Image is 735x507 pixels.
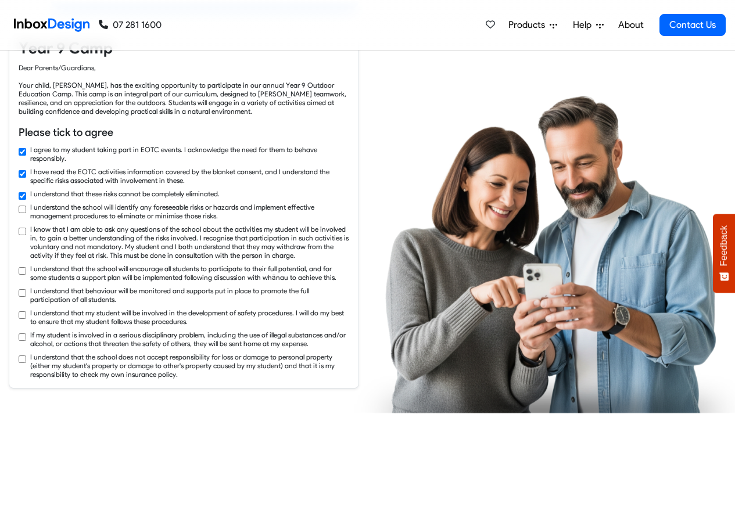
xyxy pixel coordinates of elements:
[19,125,349,140] h6: Please tick to agree
[30,353,349,379] label: I understand that the school does not accept responsibility for loss or damage to personal proper...
[30,264,349,282] label: I understand that the school will encourage all students to participate to their full potential, ...
[659,14,726,36] a: Contact Us
[30,203,349,220] label: I understand the school will identify any foreseeable risks or hazards and implement effective ma...
[30,286,349,304] label: I understand that behaviour will be monitored and supports put in place to promote the full parti...
[573,18,596,32] span: Help
[99,18,162,32] a: 07 281 1600
[30,189,220,198] label: I understand that these risks cannot be completely eliminated.
[30,308,349,326] label: I understand that my student will be involved in the development of safety procedures. I will do ...
[615,13,647,37] a: About
[30,167,349,185] label: I have read the EOTC activities information covered by the blanket consent, and I understand the ...
[30,145,349,163] label: I agree to my student taking part in EOTC events. I acknowledge the need for them to behave respo...
[30,225,349,260] label: I know that I am able to ask any questions of the school about the activities my student will be ...
[30,330,349,348] label: If my student is involved in a serious disciplinary problem, including the use of illegal substan...
[713,214,735,293] button: Feedback - Show survey
[568,13,608,37] a: Help
[19,63,349,116] div: Dear Parents/Guardians, Your child, [PERSON_NAME], has the exciting opportunity to participate in...
[719,225,729,266] span: Feedback
[504,13,562,37] a: Products
[508,18,550,32] span: Products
